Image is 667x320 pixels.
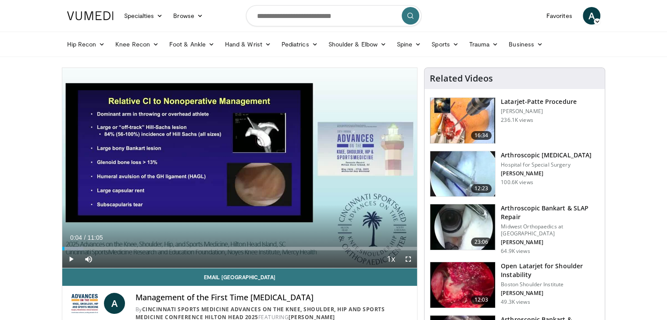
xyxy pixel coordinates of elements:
[136,293,410,302] h4: Management of the First Time [MEDICAL_DATA]
[430,204,599,255] a: 23:06 Arthroscopic Bankart & SLAP Repair Midwest Orthopaedics at [GEOGRAPHIC_DATA] [PERSON_NAME] ...
[70,234,82,241] span: 0:04
[164,36,220,53] a: Foot & Ankle
[471,295,492,304] span: 12:03
[382,250,399,268] button: Playback Rate
[392,36,426,53] a: Spine
[464,36,504,53] a: Trauma
[110,36,164,53] a: Knee Recon
[501,117,533,124] p: 236.1K views
[501,299,530,306] p: 49.3K views
[501,262,599,279] h3: Open Latarjet for Shoulder Instability
[69,293,100,314] img: Cincinnati Sports Medicine Advances on the Knee, Shoulder, Hip and Sports Medicine Conference Hil...
[104,293,125,314] a: A
[430,262,495,308] img: 944938_3.png.150x105_q85_crop-smart_upscale.jpg
[430,98,495,143] img: 617583_3.png.150x105_q85_crop-smart_upscale.jpg
[430,73,493,84] h4: Related Videos
[471,184,492,193] span: 12:23
[84,234,86,241] span: /
[430,204,495,250] img: cole_0_3.png.150x105_q85_crop-smart_upscale.jpg
[246,5,421,26] input: Search topics, interventions
[503,36,548,53] a: Business
[62,268,417,286] a: Email [GEOGRAPHIC_DATA]
[501,151,592,160] h3: Arthroscopic [MEDICAL_DATA]
[62,36,111,53] a: Hip Recon
[430,97,599,144] a: 16:34 Latarjet-Patte Procedure [PERSON_NAME] 236.1K views
[501,204,599,221] h3: Arthroscopic Bankart & SLAP Repair
[583,7,600,25] a: A
[501,170,592,177] p: [PERSON_NAME]
[62,68,417,268] video-js: Video Player
[501,179,533,186] p: 100.6K views
[276,36,323,53] a: Pediatrics
[501,248,530,255] p: 64.9K views
[426,36,464,53] a: Sports
[501,239,599,246] p: [PERSON_NAME]
[220,36,276,53] a: Hand & Wrist
[501,223,599,237] p: Midwest Orthopaedics at [GEOGRAPHIC_DATA]
[62,247,417,250] div: Progress Bar
[471,238,492,246] span: 23:06
[541,7,578,25] a: Favorites
[399,250,417,268] button: Fullscreen
[501,108,576,115] p: [PERSON_NAME]
[323,36,392,53] a: Shoulder & Elbow
[87,234,103,241] span: 11:05
[80,250,97,268] button: Mute
[119,7,168,25] a: Specialties
[501,97,576,106] h3: Latarjet-Patte Procedure
[501,281,599,288] p: Boston Shoulder Institute
[168,7,208,25] a: Browse
[501,161,592,168] p: Hospital for Special Surgery
[62,250,80,268] button: Play
[471,131,492,140] span: 16:34
[430,151,599,197] a: 12:23 Arthroscopic [MEDICAL_DATA] Hospital for Special Surgery [PERSON_NAME] 100.6K views
[430,151,495,197] img: 10039_3.png.150x105_q85_crop-smart_upscale.jpg
[67,11,114,20] img: VuMedi Logo
[430,262,599,308] a: 12:03 Open Latarjet for Shoulder Instability Boston Shoulder Institute [PERSON_NAME] 49.3K views
[501,290,599,297] p: [PERSON_NAME]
